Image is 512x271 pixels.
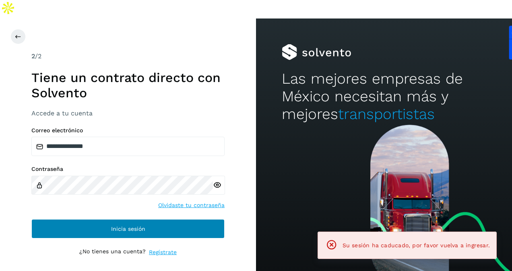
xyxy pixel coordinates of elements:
div: /2 [31,51,225,61]
span: 2 [31,52,35,60]
h2: Las mejores empresas de México necesitan más y mejores [282,70,487,123]
label: Contraseña [31,166,225,172]
span: transportistas [338,105,435,123]
label: Correo electrónico [31,127,225,134]
h3: Accede a tu cuenta [31,109,225,117]
button: Inicia sesión [31,219,225,238]
p: ¿No tienes una cuenta? [79,248,146,257]
span: Inicia sesión [111,226,145,232]
h1: Tiene un contrato directo con Solvento [31,70,225,101]
a: Regístrate [149,248,177,257]
span: Su sesión ha caducado, por favor vuelva a ingresar. [343,242,490,248]
a: Olvidaste tu contraseña [158,201,225,209]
